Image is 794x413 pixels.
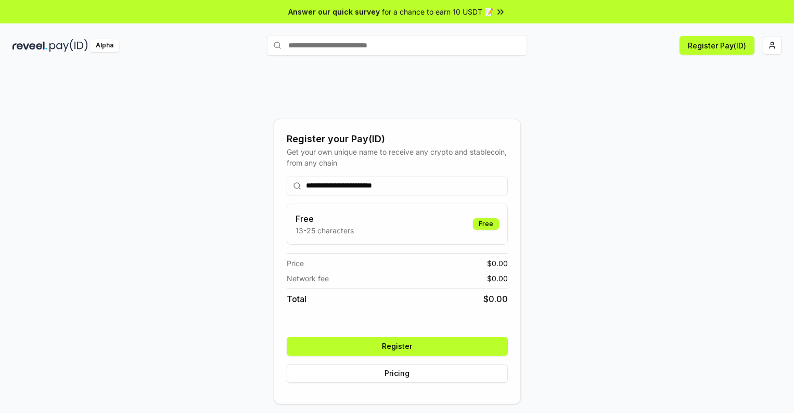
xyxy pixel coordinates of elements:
[487,258,508,269] span: $ 0.00
[287,337,508,356] button: Register
[287,364,508,383] button: Pricing
[680,36,754,55] button: Register Pay(ID)
[296,225,354,236] p: 13-25 characters
[487,273,508,284] span: $ 0.00
[287,293,306,305] span: Total
[287,132,508,146] div: Register your Pay(ID)
[288,6,380,17] span: Answer our quick survey
[287,146,508,168] div: Get your own unique name to receive any crypto and stablecoin, from any chain
[287,273,329,284] span: Network fee
[473,218,499,230] div: Free
[49,39,88,52] img: pay_id
[287,258,304,269] span: Price
[382,6,493,17] span: for a chance to earn 10 USDT 📝
[12,39,47,52] img: reveel_dark
[483,293,508,305] span: $ 0.00
[90,39,119,52] div: Alpha
[296,212,354,225] h3: Free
